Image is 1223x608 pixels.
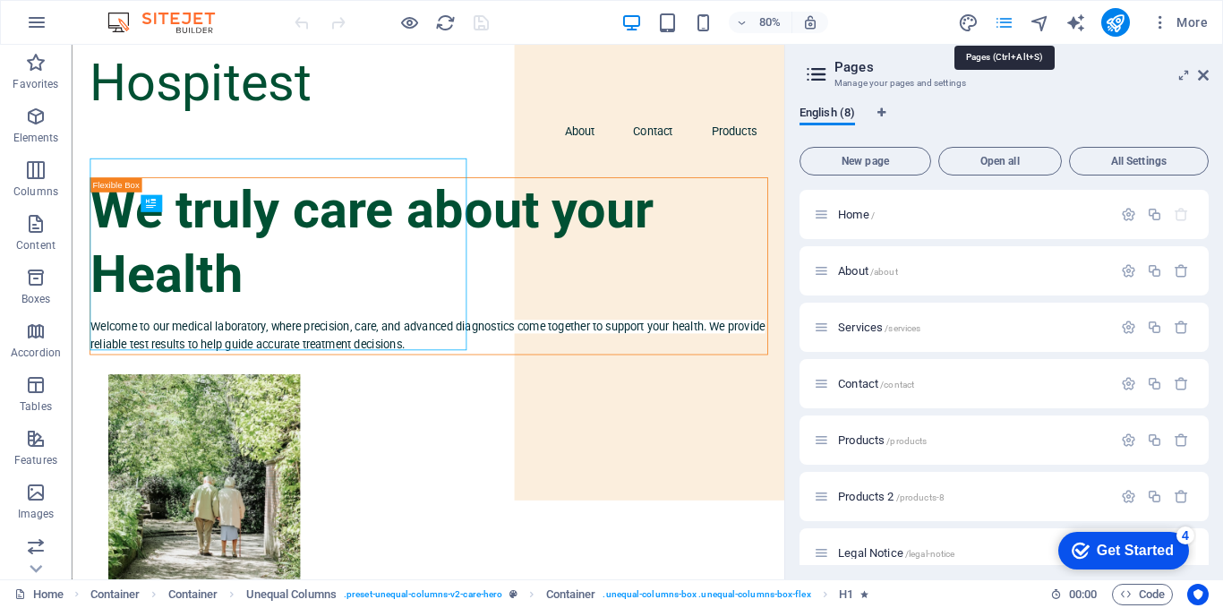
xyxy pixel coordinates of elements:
div: Services/services [833,321,1112,333]
div: Legal Notice/legal-notice [833,547,1112,559]
div: Products 2/products-8 [833,491,1112,502]
span: More [1151,13,1208,31]
div: Remove [1174,489,1189,504]
div: Settings [1121,263,1136,278]
a: Click to cancel selection. Double-click to open Pages [14,584,64,605]
div: Settings [1121,320,1136,335]
h3: Manage your pages and settings [834,75,1173,91]
span: /products-8 [896,492,945,502]
button: publish [1101,8,1130,37]
div: Duplicate [1147,263,1162,278]
p: Accordion [11,346,61,360]
i: Reload page [435,13,456,33]
div: Get Started 4 items remaining, 20% complete [14,9,145,47]
div: Settings [1121,489,1136,504]
span: /contact [880,380,914,390]
span: All Settings [1077,156,1201,167]
span: /about [870,267,898,277]
p: Features [14,453,57,467]
i: Navigator [1030,13,1050,33]
p: Images [18,507,55,521]
div: 4 [133,4,150,21]
span: . preset-unequal-columns-v2-care-hero [344,584,502,605]
span: New page [808,156,923,167]
button: Open all [938,147,1062,176]
button: Click here to leave preview mode and continue editing [398,12,420,33]
span: English (8) [800,102,855,127]
span: Click to open page [838,208,875,221]
div: Home/ [833,209,1112,220]
nav: breadcrumb [90,584,869,605]
span: Click to open page [838,264,898,278]
p: Tables [20,399,52,414]
div: Duplicate [1147,432,1162,448]
i: Publish [1105,13,1125,33]
img: Editor Logo [103,12,237,33]
div: Remove [1174,263,1189,278]
div: Duplicate [1147,489,1162,504]
p: Favorites [13,77,58,91]
i: Element contains an animation [860,589,868,599]
div: Remove [1174,320,1189,335]
button: navigator [1030,12,1051,33]
button: reload [434,12,456,33]
p: Elements [13,131,59,145]
div: Remove [1174,432,1189,448]
div: Products/products [833,434,1112,446]
button: Usercentrics [1187,584,1209,605]
span: 00 00 [1069,584,1097,605]
div: Language Tabs [800,106,1209,140]
span: Unequal Columns [246,584,337,605]
span: Code [1120,584,1165,605]
div: Duplicate [1147,320,1162,335]
button: pages [994,12,1015,33]
span: / [871,210,875,220]
button: design [958,12,979,33]
h2: Pages [834,59,1209,75]
span: Click to select. Double-click to edit [839,584,853,605]
div: About/about [833,265,1112,277]
button: More [1144,8,1215,37]
p: Content [16,238,56,253]
span: Click to open page [838,433,927,447]
div: Contact/contact [833,378,1112,390]
i: Design (Ctrl+Alt+Y) [958,13,979,33]
span: Click to open page [838,321,920,334]
h6: 80% [756,12,784,33]
p: Columns [13,184,58,199]
div: Get Started [53,20,130,36]
span: . unequal-columns-box .unequal-columns-box-flex [603,584,810,605]
span: Click to select. Double-click to edit [546,584,596,605]
button: Code [1112,584,1173,605]
i: This element is a customizable preset [509,589,517,599]
span: Click to open page [838,546,954,560]
p: Boxes [21,292,51,306]
span: Open all [946,156,1054,167]
div: Duplicate [1147,207,1162,222]
i: AI Writer [1065,13,1086,33]
button: text_generator [1065,12,1087,33]
span: Click to open page [838,377,914,390]
div: The startpage cannot be deleted [1174,207,1189,222]
span: /products [886,436,927,446]
div: Settings [1121,207,1136,222]
div: Settings [1121,432,1136,448]
span: /legal-notice [905,549,955,559]
div: Settings [1121,376,1136,391]
button: 80% [729,12,792,33]
button: All Settings [1069,147,1209,176]
span: /services [885,323,920,333]
span: Click to open page [838,490,945,503]
span: Click to select. Double-click to edit [168,584,218,605]
span: : [1082,587,1084,601]
button: New page [800,147,931,176]
div: Duplicate [1147,376,1162,391]
span: Click to select. Double-click to edit [90,584,141,605]
div: Remove [1174,376,1189,391]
